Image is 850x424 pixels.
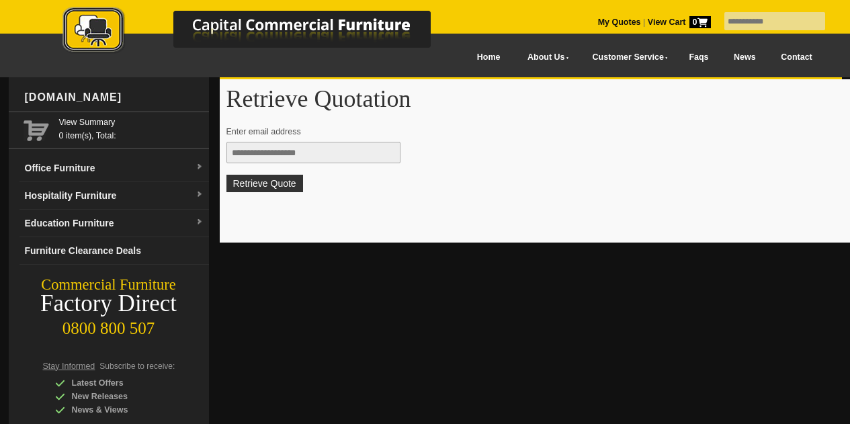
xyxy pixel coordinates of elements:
a: Hospitality Furnituredropdown [19,182,209,210]
a: Furniture Clearance Deals [19,237,209,265]
a: Customer Service [577,42,676,73]
img: dropdown [196,218,204,226]
a: Capital Commercial Furniture Logo [26,7,496,60]
a: Education Furnituredropdown [19,210,209,237]
a: News [721,42,768,73]
div: Factory Direct [9,294,209,313]
a: View Cart0 [645,17,710,27]
div: [DOMAIN_NAME] [19,77,209,118]
span: Stay Informed [43,362,95,371]
div: Latest Offers [55,376,183,390]
img: dropdown [196,191,204,199]
a: My Quotes [598,17,641,27]
img: dropdown [196,163,204,171]
strong: View Cart [648,17,711,27]
a: About Us [513,42,577,73]
div: Commercial Furniture [9,275,209,294]
button: Retrieve Quote [226,175,303,192]
img: Capital Commercial Furniture Logo [26,7,496,56]
a: Faqs [677,42,722,73]
a: View Summary [59,116,204,129]
div: New Releases [55,390,183,403]
p: Enter email address [226,125,836,138]
a: Contact [768,42,824,73]
div: News & Views [55,403,183,417]
div: 0800 800 507 [9,312,209,338]
h1: Retrieve Quotation [226,86,849,112]
a: Office Furnituredropdown [19,155,209,182]
span: 0 [689,16,711,28]
span: 0 item(s), Total: [59,116,204,140]
span: Subscribe to receive: [99,362,175,371]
